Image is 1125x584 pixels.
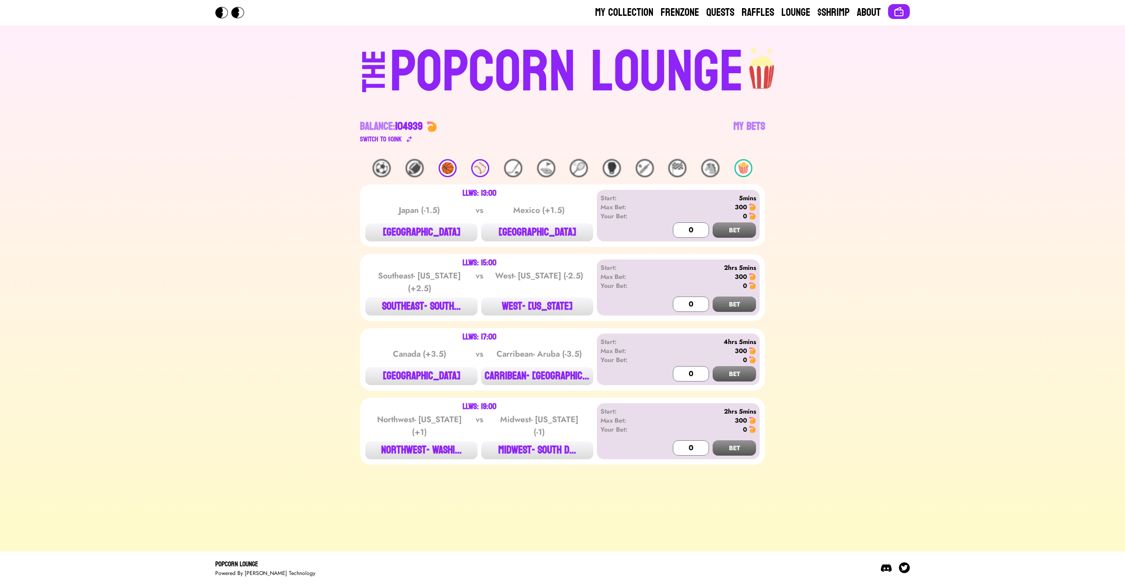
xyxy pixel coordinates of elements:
span: 104939 [395,117,423,136]
div: Start: [600,407,652,416]
div: vs [474,269,485,295]
button: SOUTHEAST- SOUTH... [365,297,477,316]
div: Start: [600,263,652,272]
div: Max Bet: [600,272,652,281]
button: BET [713,222,756,238]
button: [GEOGRAPHIC_DATA] [481,223,593,241]
div: 300 [735,203,747,212]
button: CARRIBEAN- [GEOGRAPHIC_DATA] [481,367,593,385]
div: Powered By [PERSON_NAME] Technology [215,570,315,577]
div: West- [US_STATE] (-2.5) [493,269,585,295]
a: About [857,5,881,20]
div: Southeast- [US_STATE] (+2.5) [374,269,465,295]
img: Connect wallet [893,6,904,17]
div: ⛳️ [537,159,555,177]
button: WEST- [US_STATE] [481,297,593,316]
div: 2hrs 5mins [652,263,756,272]
div: Mexico (+1.5) [493,204,585,217]
img: popcorn [744,40,781,90]
div: Your Bet: [600,212,652,221]
img: 🍤 [749,347,756,354]
div: Canada (+3.5) [374,348,465,360]
img: Twitter [899,562,910,573]
div: Start: [600,193,652,203]
div: LLWS: 15:00 [463,259,496,267]
img: 🍤 [426,121,437,132]
div: vs [474,413,485,438]
a: Frenzone [661,5,699,20]
div: Switch to $ OINK [360,134,402,145]
div: Your Bet: [600,355,652,364]
div: 2hrs 5mins [652,407,756,416]
a: My Bets [733,119,765,145]
div: 4hrs 5mins [652,337,756,346]
div: 🏏 [636,159,654,177]
button: BET [713,366,756,381]
div: ⚾️ [471,159,489,177]
a: My Collection [595,5,653,20]
a: THEPOPCORN LOUNGEpopcorn [284,40,841,101]
div: Carribean- Aruba (-3.5) [493,348,585,360]
div: vs [474,204,485,217]
div: 🥊 [603,159,621,177]
img: 🍤 [749,417,756,424]
div: LLWS: 17:00 [463,334,496,341]
img: 🍤 [749,356,756,363]
div: Balance: [360,119,423,134]
div: 🏈 [406,159,424,177]
div: ⚽️ [373,159,391,177]
div: 0 [743,355,747,364]
button: BET [713,440,756,456]
div: 🏀 [439,159,457,177]
div: Max Bet: [600,346,652,355]
div: 300 [735,346,747,355]
div: 🎾 [570,159,588,177]
div: Max Bet: [600,203,652,212]
div: vs [474,348,485,360]
div: Your Bet: [600,425,652,434]
div: LLWS: 13:00 [463,190,496,197]
button: [GEOGRAPHIC_DATA] [365,367,477,385]
div: Japan (-1.5) [374,204,465,217]
img: 🍤 [749,212,756,220]
div: Start: [600,337,652,346]
div: Midwest- [US_STATE] (-1) [493,413,585,438]
img: 🍤 [749,426,756,433]
div: 0 [743,281,747,290]
a: Raffles [742,5,774,20]
div: 0 [743,425,747,434]
button: BET [713,297,756,312]
div: 300 [735,272,747,281]
div: 🍿 [734,159,752,177]
div: THE [358,50,391,110]
div: 🏒 [504,159,522,177]
div: 🐴 [701,159,719,177]
button: NORTHWEST- WASHI... [365,441,477,459]
div: Northwest- [US_STATE] (+1) [374,413,465,438]
img: Discord [881,562,892,573]
div: Popcorn Lounge [215,559,315,570]
div: 🏁 [668,159,686,177]
a: Quests [706,5,734,20]
div: 5mins [652,193,756,203]
img: 🍤 [749,203,756,211]
img: Popcorn [215,7,251,19]
div: 0 [743,212,747,221]
div: POPCORN LOUNGE [390,43,744,101]
div: Your Bet: [600,281,652,290]
div: Max Bet: [600,416,652,425]
img: 🍤 [749,282,756,289]
button: MIDWEST- SOUTH D... [481,441,593,459]
a: Lounge [781,5,810,20]
a: $Shrimp [818,5,850,20]
div: 300 [735,416,747,425]
div: LLWS: 19:00 [463,403,496,410]
button: [GEOGRAPHIC_DATA] [365,223,477,241]
img: 🍤 [749,273,756,280]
